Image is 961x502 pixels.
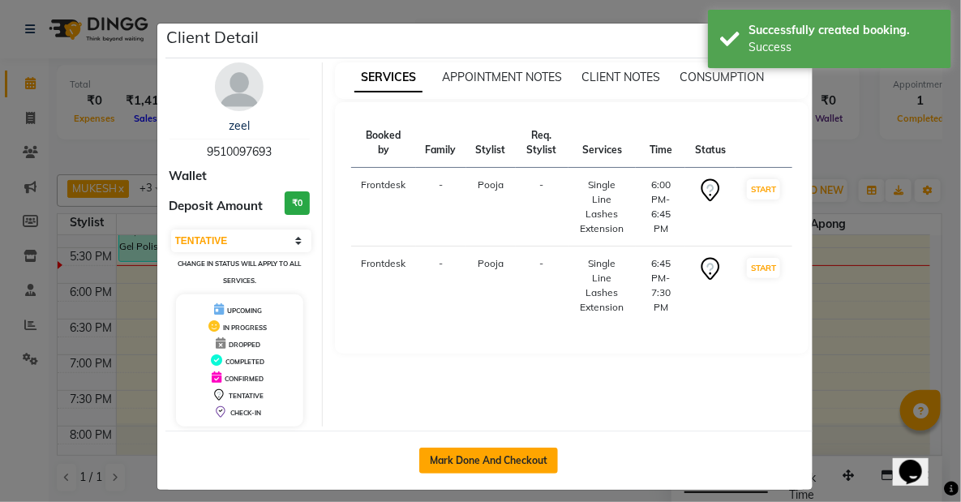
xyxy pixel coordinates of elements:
span: Pooja [478,257,504,269]
h3: ₹0 [285,191,310,215]
span: Deposit Amount [169,197,264,216]
button: START [747,179,780,200]
span: CLIENT NOTES [581,70,660,84]
td: Frontdesk [351,168,416,247]
span: Wallet [169,167,208,186]
th: Services [568,118,637,168]
td: - [416,247,466,325]
div: Single Line Lashes Extension [578,178,627,236]
td: - [516,247,568,325]
span: DROPPED [229,341,260,349]
small: Change in status will apply to all services. [178,260,301,285]
img: avatar [215,62,264,111]
button: Mark Done And Checkout [419,448,558,474]
a: zeel [229,118,250,133]
th: Time [636,118,685,168]
span: CONFIRMED [225,375,264,383]
span: CONSUMPTION [680,70,764,84]
span: UPCOMING [227,307,262,315]
td: Frontdesk [351,247,416,325]
div: Success [749,39,939,56]
th: Req. Stylist [516,118,568,168]
div: Single Line Lashes Extension [578,256,627,315]
th: Status [685,118,736,168]
th: Stylist [466,118,516,168]
td: - [416,168,466,247]
h5: Client Detail [167,25,260,49]
span: APPOINTMENT NOTES [442,70,562,84]
td: 6:00 PM-6:45 PM [636,168,685,247]
span: TENTATIVE [229,392,264,400]
span: 9510097693 [207,144,272,159]
iframe: chat widget [893,437,945,486]
span: CHECK-IN [230,409,261,417]
button: START [747,258,780,278]
td: - [516,168,568,247]
th: Booked by [351,118,416,168]
span: IN PROGRESS [223,324,267,332]
span: SERVICES [354,63,423,92]
span: COMPLETED [225,358,264,366]
td: 6:45 PM-7:30 PM [636,247,685,325]
span: Pooja [478,178,504,191]
th: Family [416,118,466,168]
div: Successfully created booking. [749,22,939,39]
